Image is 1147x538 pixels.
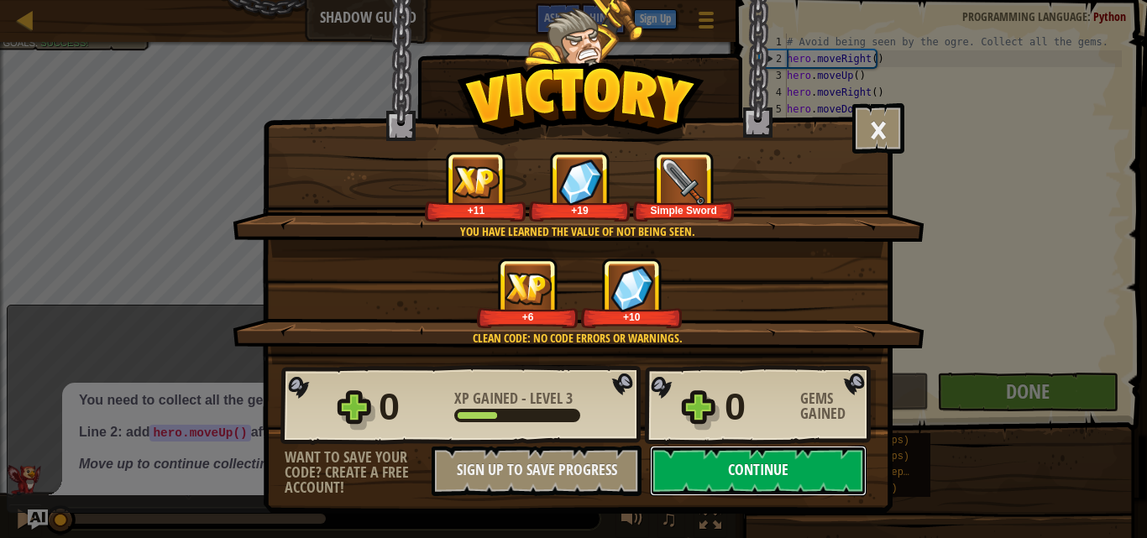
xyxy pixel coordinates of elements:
div: Want to save your code? Create a free account! [285,450,432,495]
span: 3 [566,388,573,409]
div: You have learned the value of not being seen. [312,223,842,240]
div: 0 [725,380,790,434]
div: Clean code: no code errors or warnings. [312,330,842,347]
button: × [852,103,904,154]
span: Level [526,388,566,409]
img: XP Gained [505,272,552,305]
div: +19 [532,204,627,217]
img: Gems Gained [558,159,602,205]
button: Continue [650,446,867,496]
div: 0 [379,380,444,434]
div: Gems Gained [800,391,876,421]
div: Simple Sword [636,204,731,217]
button: Sign Up to Save Progress [432,446,642,496]
span: XP Gained [454,388,521,409]
div: +10 [584,311,679,323]
div: - [454,391,573,406]
img: Victory [457,62,704,146]
div: +11 [428,204,523,217]
img: XP Gained [453,165,500,198]
img: New Item [661,159,707,205]
img: Gems Gained [610,265,654,311]
div: +6 [480,311,575,323]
